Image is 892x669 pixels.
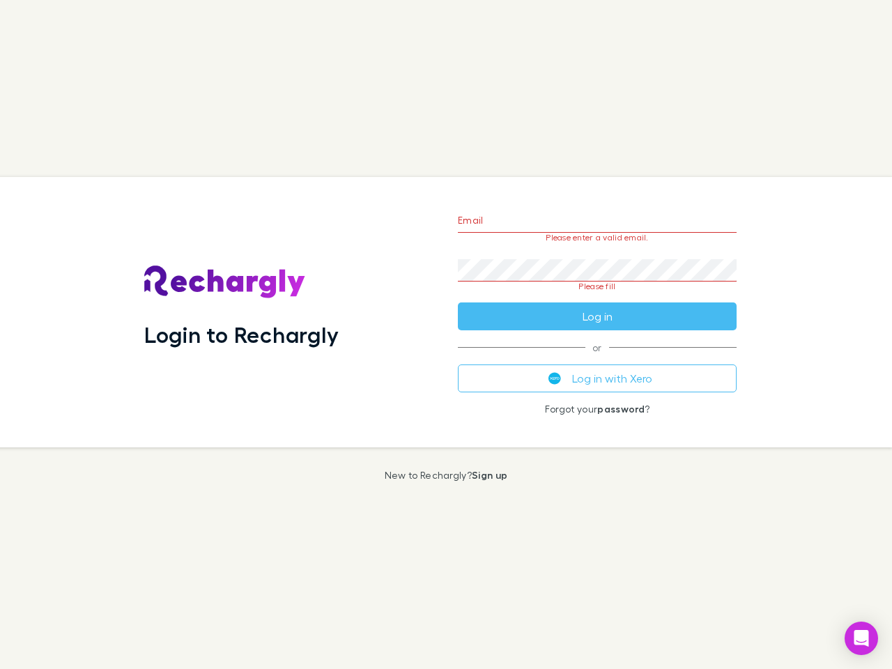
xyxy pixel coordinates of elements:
p: Please fill [458,282,737,291]
p: Please enter a valid email. [458,233,737,243]
span: or [458,347,737,348]
a: password [597,403,645,415]
h1: Login to Rechargly [144,321,339,348]
p: New to Rechargly? [385,470,508,481]
img: Xero's logo [548,372,561,385]
div: Open Intercom Messenger [845,622,878,655]
p: Forgot your ? [458,403,737,415]
button: Log in with Xero [458,364,737,392]
img: Rechargly's Logo [144,266,306,299]
a: Sign up [472,469,507,481]
button: Log in [458,302,737,330]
